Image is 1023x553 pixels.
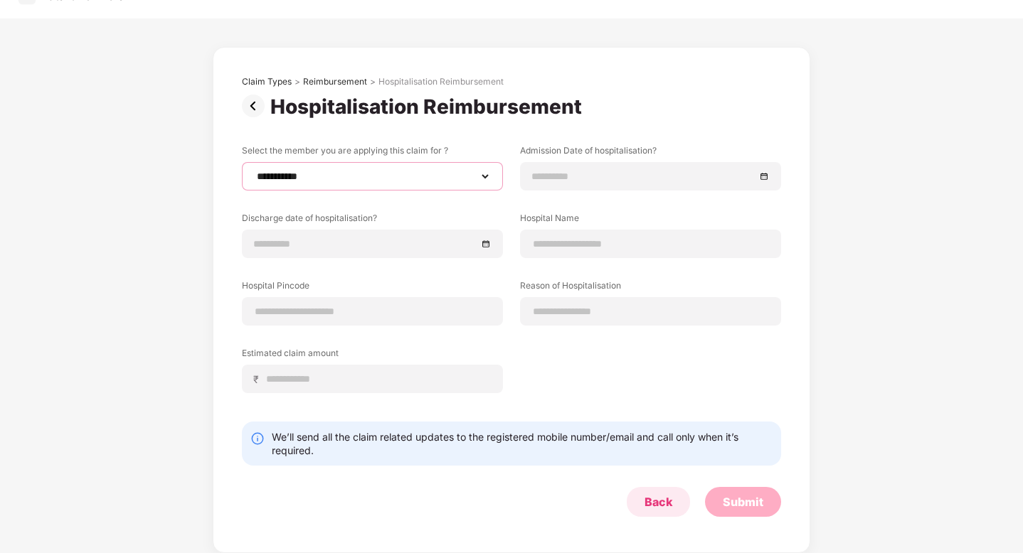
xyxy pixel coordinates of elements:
div: Hospitalisation Reimbursement [378,76,504,87]
span: ₹ [253,372,265,386]
img: svg+xml;base64,PHN2ZyBpZD0iUHJldi0zMngzMiIgeG1sbnM9Imh0dHA6Ly93d3cudzMub3JnLzIwMDAvc3ZnIiB3aWR0aD... [242,95,270,117]
label: Reason of Hospitalisation [520,279,781,297]
div: Reimbursement [303,76,367,87]
label: Select the member you are applying this claim for ? [242,144,503,162]
div: We’ll send all the claim related updates to the registered mobile number/email and call only when... [272,430,773,457]
div: > [370,76,376,87]
div: Claim Types [242,76,292,87]
img: svg+xml;base64,PHN2ZyBpZD0iSW5mby0yMHgyMCIgeG1sbnM9Imh0dHA6Ly93d3cudzMub3JnLzIwMDAvc3ZnIiB3aWR0aD... [250,431,265,446]
div: > [295,76,300,87]
label: Hospital Pincode [242,279,503,297]
label: Admission Date of hospitalisation? [520,144,781,162]
label: Estimated claim amount [242,347,503,365]
div: Submit [723,494,763,510]
label: Hospital Name [520,212,781,230]
label: Discharge date of hospitalisation? [242,212,503,230]
div: Back [645,494,672,510]
div: Hospitalisation Reimbursement [270,95,588,119]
